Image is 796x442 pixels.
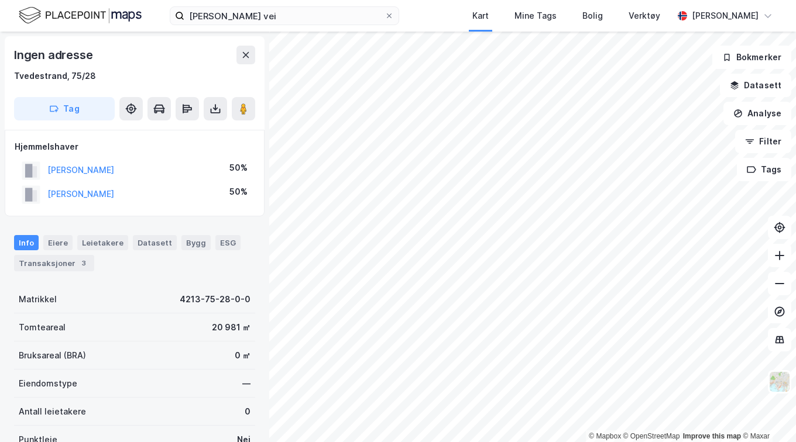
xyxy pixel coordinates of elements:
[14,235,39,250] div: Info
[212,320,251,334] div: 20 981 ㎡
[19,348,86,362] div: Bruksareal (BRA)
[78,257,90,269] div: 3
[683,432,741,440] a: Improve this map
[737,386,796,442] iframe: Chat Widget
[14,46,95,64] div: Ingen adresse
[589,432,621,440] a: Mapbox
[229,185,248,199] div: 50%
[723,102,791,125] button: Analyse
[235,348,251,362] div: 0 ㎡
[184,7,385,25] input: Søk på adresse, matrikkel, gårdeiere, leietakere eller personer
[629,9,660,23] div: Verktøy
[19,405,86,419] div: Antall leietakere
[180,292,251,306] div: 4213-75-28-0-0
[181,235,211,250] div: Bygg
[582,9,603,23] div: Bolig
[623,432,680,440] a: OpenStreetMap
[19,292,57,306] div: Matrikkel
[133,235,177,250] div: Datasett
[19,5,142,26] img: logo.f888ab2527a4732fd821a326f86c7f29.svg
[19,320,66,334] div: Tomteareal
[720,74,791,97] button: Datasett
[229,161,248,175] div: 50%
[215,235,241,250] div: ESG
[735,130,791,153] button: Filter
[692,9,759,23] div: [PERSON_NAME]
[242,377,251,391] div: —
[77,235,128,250] div: Leietakere
[768,371,791,393] img: Z
[472,9,489,23] div: Kart
[43,235,73,250] div: Eiere
[15,140,255,154] div: Hjemmelshaver
[14,69,96,83] div: Tvedestrand, 75/28
[514,9,557,23] div: Mine Tags
[737,158,791,181] button: Tags
[14,255,94,271] div: Transaksjoner
[14,97,115,120] button: Tag
[245,405,251,419] div: 0
[19,377,77,391] div: Eiendomstype
[712,46,791,69] button: Bokmerker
